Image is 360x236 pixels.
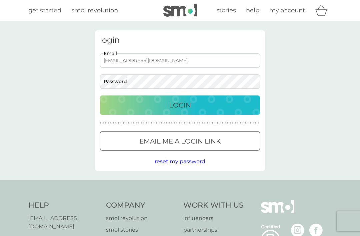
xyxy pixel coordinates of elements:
[184,122,185,125] p: ●
[28,7,61,14] span: get started
[242,122,244,125] p: ●
[106,226,177,234] a: smol stories
[110,122,112,125] p: ●
[100,35,260,45] h3: login
[171,122,173,125] p: ●
[143,122,145,125] p: ●
[227,122,228,125] p: ●
[155,157,205,166] button: reset my password
[131,122,132,125] p: ●
[163,4,197,17] img: smol
[113,122,114,125] p: ●
[100,131,260,151] button: Email me a login link
[183,200,244,211] h4: Work With Us
[232,122,234,125] p: ●
[245,122,246,125] p: ●
[166,122,167,125] p: ●
[153,122,155,125] p: ●
[202,122,203,125] p: ●
[28,6,61,15] a: get started
[222,122,223,125] p: ●
[189,122,190,125] p: ●
[183,226,244,234] a: partnerships
[133,122,134,125] p: ●
[176,122,178,125] p: ●
[139,136,221,147] p: Email me a login link
[156,122,157,125] p: ●
[181,122,183,125] p: ●
[106,200,177,211] h4: Company
[155,158,205,165] span: reset my password
[71,6,118,15] a: smol revolution
[169,100,191,110] p: Login
[28,214,99,231] a: [EMAIL_ADDRESS][DOMAIN_NAME]
[151,122,152,125] p: ●
[71,7,118,14] span: smol revolution
[255,122,256,125] p: ●
[194,122,195,125] p: ●
[253,122,254,125] p: ●
[197,122,198,125] p: ●
[246,7,259,14] span: help
[174,122,175,125] p: ●
[115,122,117,125] p: ●
[106,214,177,223] a: smol revolution
[209,122,211,125] p: ●
[164,122,165,125] p: ●
[214,122,216,125] p: ●
[230,122,231,125] p: ●
[179,122,180,125] p: ●
[261,200,294,223] img: smol
[269,6,305,15] a: my account
[247,122,249,125] p: ●
[258,122,259,125] p: ●
[207,122,208,125] p: ●
[125,122,127,125] p: ●
[217,122,218,125] p: ●
[269,7,305,14] span: my account
[28,200,99,211] h4: Help
[128,122,129,125] p: ●
[186,122,188,125] p: ●
[235,122,236,125] p: ●
[146,122,147,125] p: ●
[105,122,106,125] p: ●
[204,122,206,125] p: ●
[136,122,137,125] p: ●
[141,122,142,125] p: ●
[158,122,160,125] p: ●
[219,122,221,125] p: ●
[225,122,226,125] p: ●
[118,122,119,125] p: ●
[192,122,193,125] p: ●
[240,122,241,125] p: ●
[216,6,236,15] a: stories
[237,122,239,125] p: ●
[216,7,236,14] span: stories
[100,122,101,125] p: ●
[250,122,251,125] p: ●
[103,122,104,125] p: ●
[120,122,122,125] p: ●
[315,4,332,17] div: basket
[212,122,213,125] p: ●
[199,122,200,125] p: ●
[148,122,150,125] p: ●
[246,6,259,15] a: help
[123,122,124,125] p: ●
[169,122,170,125] p: ●
[183,214,244,223] a: influencers
[161,122,162,125] p: ●
[138,122,139,125] p: ●
[108,122,109,125] p: ●
[100,95,260,115] button: Login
